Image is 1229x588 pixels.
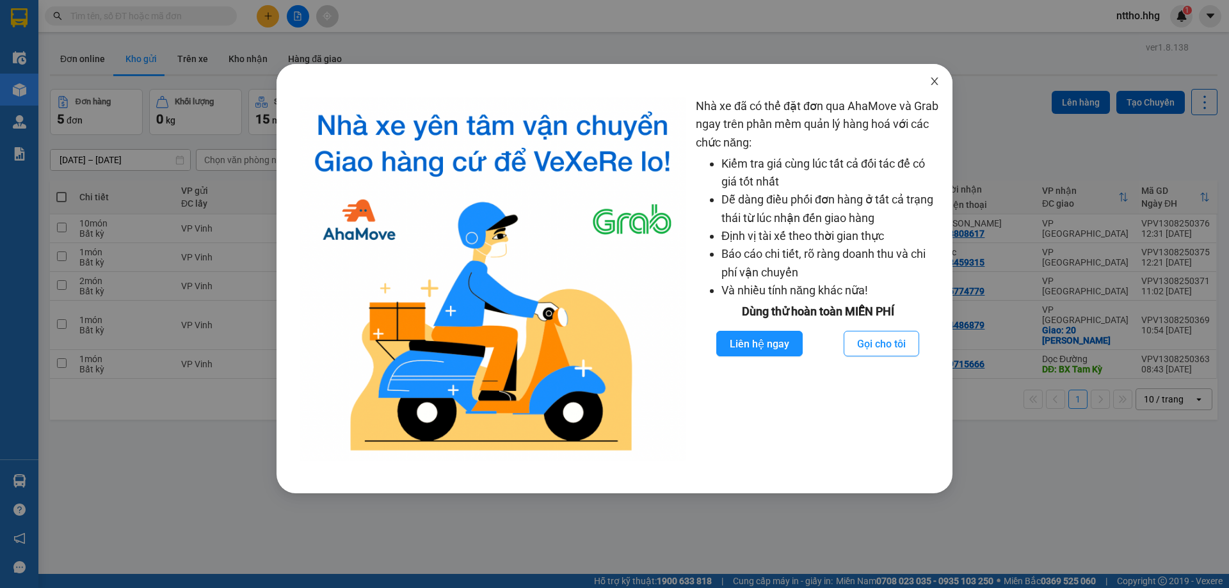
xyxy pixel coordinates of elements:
[716,331,803,356] button: Liên hệ ngay
[917,64,952,100] button: Close
[696,97,940,461] div: Nhà xe đã có thể đặt đơn qua AhaMove và Grab ngay trên phần mềm quản lý hàng hoá với các chức năng:
[730,336,789,352] span: Liên hệ ngay
[857,336,906,352] span: Gọi cho tôi
[721,191,940,227] li: Dễ dàng điều phối đơn hàng ở tất cả trạng thái từ lúc nhận đến giao hàng
[721,245,940,282] li: Báo cáo chi tiết, rõ ràng doanh thu và chi phí vận chuyển
[721,227,940,245] li: Định vị tài xế theo thời gian thực
[929,76,940,86] span: close
[721,155,940,191] li: Kiểm tra giá cùng lúc tất cả đối tác để có giá tốt nhất
[844,331,919,356] button: Gọi cho tôi
[300,97,686,461] img: logo
[696,303,940,321] div: Dùng thử hoàn toàn MIỄN PHÍ
[721,282,940,299] li: Và nhiều tính năng khác nữa!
